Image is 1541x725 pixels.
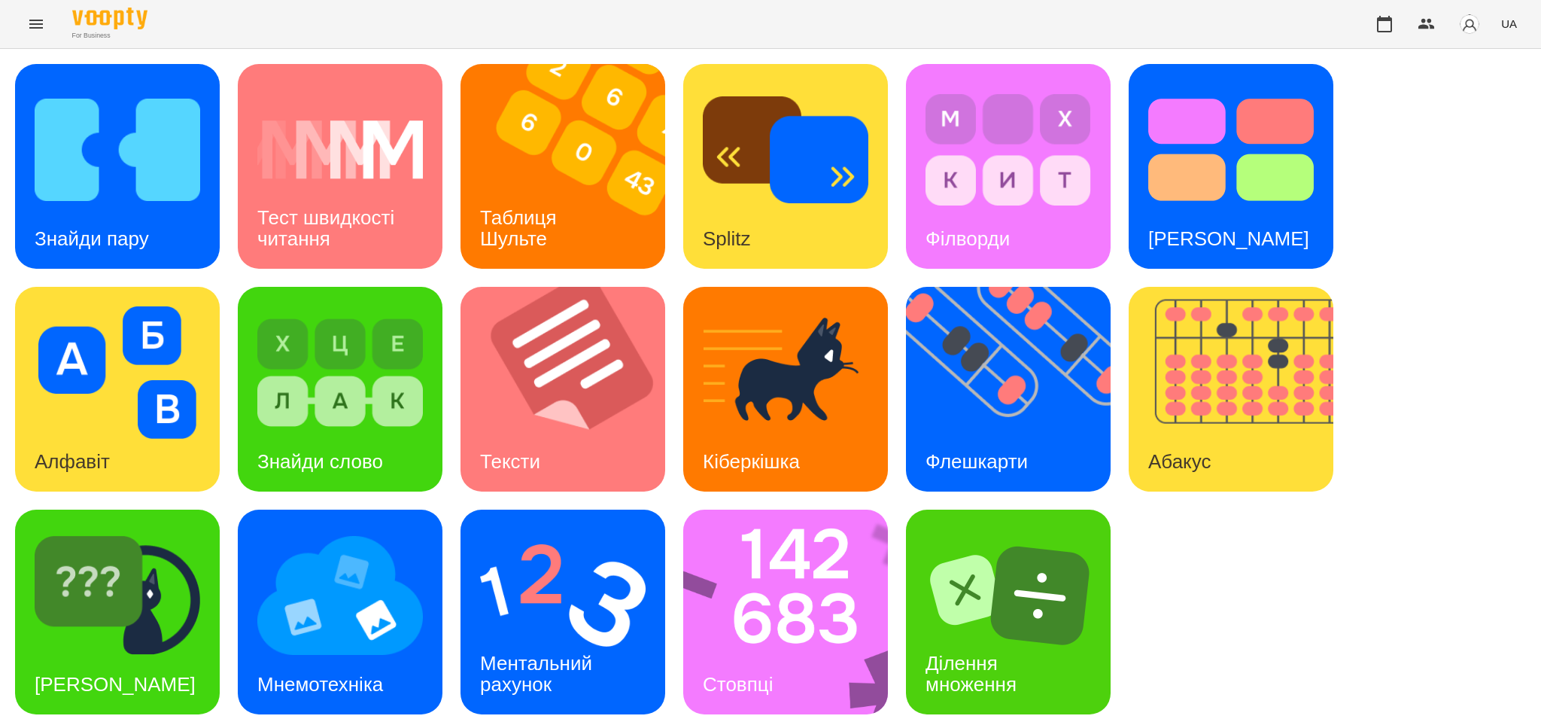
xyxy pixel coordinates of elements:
img: Splitz [703,84,868,216]
a: SplitzSplitz [683,64,888,269]
a: Знайди паруЗнайди пару [15,64,220,269]
a: ФілвордиФілворди [906,64,1111,269]
img: Алфавіт [35,306,200,439]
h3: Флешкарти [926,450,1028,473]
img: Флешкарти [906,287,1129,492]
h3: Абакус [1148,450,1211,473]
img: Тест Струпа [1148,84,1314,216]
h3: Splitz [703,227,751,250]
img: Кіберкішка [703,306,868,439]
img: Тексти [460,287,684,492]
img: Знайди слово [257,306,423,439]
h3: Ментальний рахунок [480,652,597,695]
h3: Мнемотехніка [257,673,383,696]
a: Знайди словоЗнайди слово [238,287,442,492]
img: Знайди пару [35,84,200,216]
img: Мнемотехніка [257,529,423,662]
button: Menu [18,6,54,42]
a: СтовпціСтовпці [683,510,888,714]
h3: Знайди слово [257,450,383,473]
a: ФлешкартиФлешкарти [906,287,1111,492]
img: Ділення множення [926,529,1091,662]
h3: Ділення множення [926,652,1017,695]
h3: Тексти [480,450,540,473]
a: АбакусАбакус [1129,287,1333,492]
h3: Таблиця Шульте [480,206,562,249]
h3: [PERSON_NAME] [35,673,196,696]
a: Ментальний рахунокМентальний рахунок [460,510,665,714]
img: Voopty Logo [72,8,147,29]
a: МнемотехнікаМнемотехніка [238,510,442,714]
img: Філворди [926,84,1091,216]
a: Ділення множенняДілення множення [906,510,1111,714]
img: Ментальний рахунок [480,529,646,662]
a: Знайди Кіберкішку[PERSON_NAME] [15,510,220,714]
a: Таблиця ШультеТаблиця Шульте [460,64,665,269]
h3: Філворди [926,227,1010,250]
img: Таблиця Шульте [460,64,684,269]
a: Тест швидкості читанняТест швидкості читання [238,64,442,269]
h3: Стовпці [703,673,773,696]
img: avatar_s.png [1459,14,1480,35]
h3: Знайди пару [35,227,149,250]
a: АлфавітАлфавіт [15,287,220,492]
h3: Алфавіт [35,450,110,473]
span: UA [1501,16,1517,32]
a: Тест Струпа[PERSON_NAME] [1129,64,1333,269]
a: КіберкішкаКіберкішка [683,287,888,492]
img: Стовпці [683,510,907,714]
img: Абакус [1129,287,1352,492]
a: ТекстиТексти [460,287,665,492]
img: Знайди Кіберкішку [35,529,200,662]
span: For Business [72,31,147,41]
h3: [PERSON_NAME] [1148,227,1309,250]
button: UA [1495,10,1523,38]
h3: Кіберкішка [703,450,800,473]
img: Тест швидкості читання [257,84,423,216]
h3: Тест швидкості читання [257,206,400,249]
